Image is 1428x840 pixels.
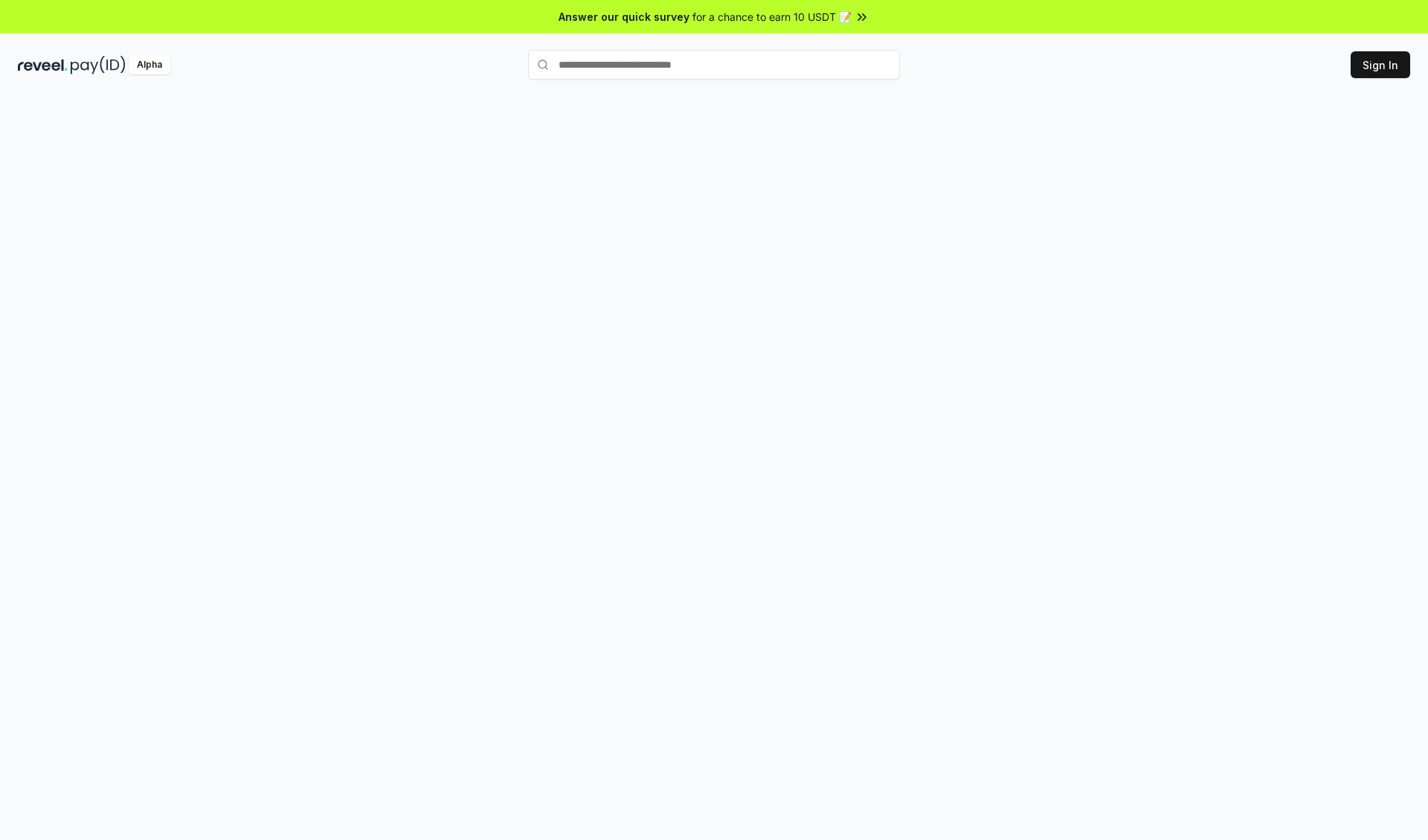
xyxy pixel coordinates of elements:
span: for a chance to earn 10 USDT 📝 [692,9,852,25]
button: Sign In [1351,51,1410,78]
img: reveel_dark [18,56,68,74]
div: Alpha [129,56,170,74]
img: pay_id [71,56,126,74]
span: Answer our quick survey [559,9,689,25]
